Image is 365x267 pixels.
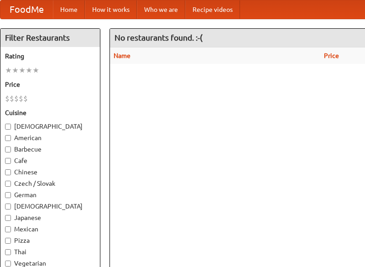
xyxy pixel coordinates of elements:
h4: Filter Restaurants [0,29,100,47]
li: ★ [12,65,19,75]
li: ★ [26,65,32,75]
li: ★ [32,65,39,75]
input: Czech / Slovak [5,181,11,187]
label: Barbecue [5,145,95,154]
li: $ [19,94,23,104]
label: [DEMOGRAPHIC_DATA] [5,122,95,131]
h5: Price [5,80,95,89]
input: American [5,135,11,141]
a: Who we are [137,0,185,19]
input: Mexican [5,226,11,232]
li: $ [14,94,19,104]
input: Vegetarian [5,261,11,267]
a: How it works [85,0,137,19]
input: German [5,192,11,198]
ng-pluralize: No restaurants found. :-( [115,33,203,42]
li: $ [10,94,14,104]
h5: Rating [5,52,95,61]
input: Japanese [5,215,11,221]
input: Barbecue [5,147,11,152]
li: ★ [5,65,12,75]
input: Cafe [5,158,11,164]
label: Cafe [5,156,95,165]
label: Pizza [5,236,95,245]
a: FoodMe [0,0,53,19]
label: Japanese [5,213,95,222]
input: [DEMOGRAPHIC_DATA] [5,204,11,209]
label: Chinese [5,168,95,177]
li: $ [5,94,10,104]
label: German [5,190,95,199]
label: Czech / Slovak [5,179,95,188]
li: ★ [19,65,26,75]
a: Name [114,52,130,59]
label: American [5,133,95,142]
a: Home [53,0,85,19]
input: [DEMOGRAPHIC_DATA] [5,124,11,130]
label: Thai [5,247,95,257]
h5: Cuisine [5,108,95,117]
li: $ [23,94,28,104]
input: Pizza [5,238,11,244]
input: Chinese [5,169,11,175]
label: [DEMOGRAPHIC_DATA] [5,202,95,211]
input: Thai [5,249,11,255]
a: Recipe videos [185,0,240,19]
a: Price [324,52,339,59]
label: Mexican [5,225,95,234]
